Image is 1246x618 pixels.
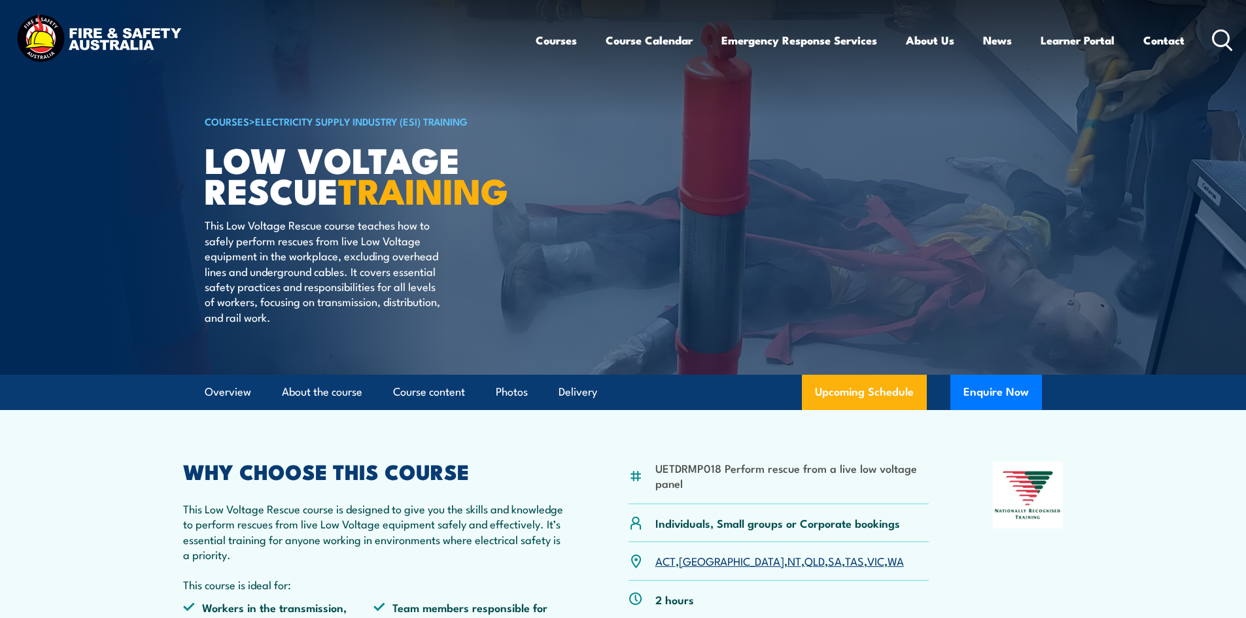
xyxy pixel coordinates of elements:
h1: Low Voltage Rescue [205,144,528,205]
img: Nationally Recognised Training logo. [993,462,1064,528]
a: [GEOGRAPHIC_DATA] [679,553,784,568]
button: Enquire Now [950,375,1042,410]
a: About the course [282,375,362,409]
p: 2 hours [655,592,694,607]
a: ACT [655,553,676,568]
a: Courses [536,23,577,58]
strong: TRAINING [338,162,508,216]
a: Overview [205,375,251,409]
a: QLD [805,553,825,568]
a: SA [828,553,842,568]
a: Course Calendar [606,23,693,58]
a: Contact [1143,23,1185,58]
a: VIC [867,553,884,568]
a: Learner Portal [1041,23,1115,58]
p: Individuals, Small groups or Corporate bookings [655,515,900,530]
a: About Us [906,23,954,58]
a: Delivery [559,375,597,409]
a: NT [787,553,801,568]
a: Upcoming Schedule [802,375,927,410]
a: Emergency Response Services [721,23,877,58]
li: UETDRMP018 Perform rescue from a live low voltage panel [655,460,929,491]
a: News [983,23,1012,58]
a: TAS [845,553,864,568]
a: WA [888,553,904,568]
p: This course is ideal for: [183,577,565,592]
p: This Low Voltage Rescue course teaches how to safely perform rescues from live Low Voltage equipm... [205,217,443,324]
a: Electricity Supply Industry (ESI) Training [255,114,468,128]
p: , , , , , , , [655,553,904,568]
h2: WHY CHOOSE THIS COURSE [183,462,565,480]
a: COURSES [205,114,249,128]
p: This Low Voltage Rescue course is designed to give you the skills and knowledge to perform rescue... [183,501,565,562]
a: Course content [393,375,465,409]
a: Photos [496,375,528,409]
h6: > [205,113,528,129]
